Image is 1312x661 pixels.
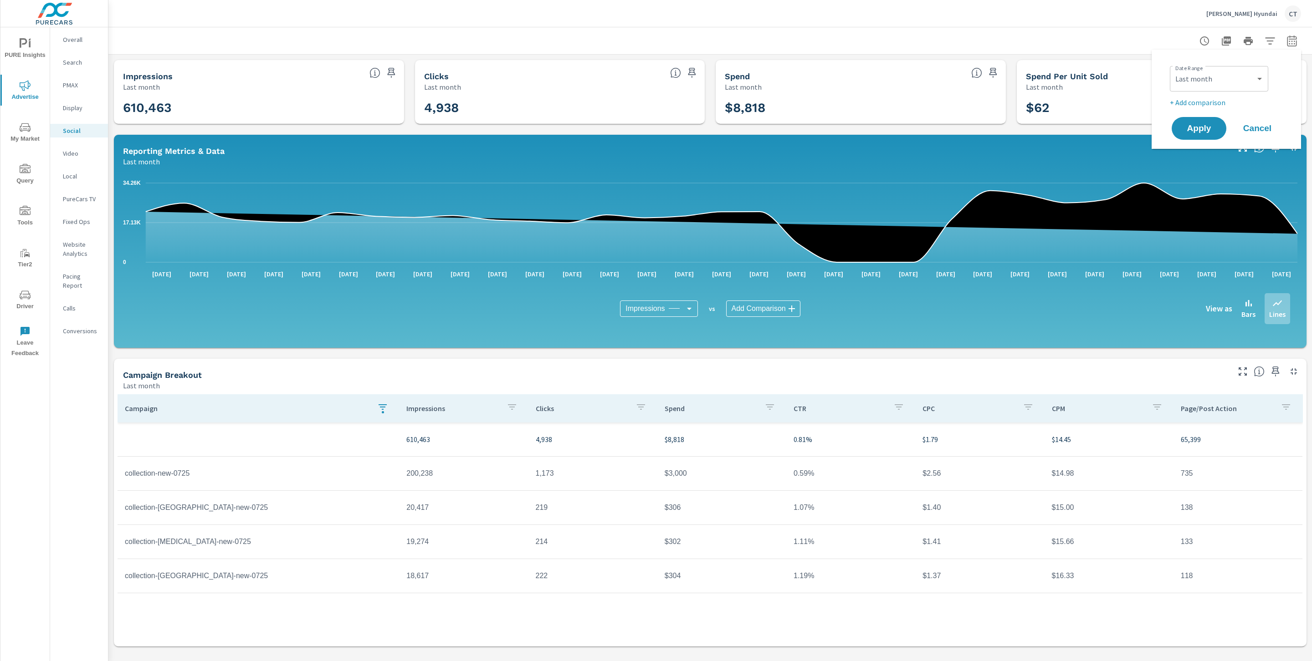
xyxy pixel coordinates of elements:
[118,564,399,587] td: collection-[GEOGRAPHIC_DATA]-new-0725
[1116,269,1148,279] p: [DATE]
[1045,462,1174,485] td: $14.98
[1268,364,1283,379] span: Save this to your personalized report
[3,206,47,228] span: Tools
[123,71,173,81] h5: Impressions
[125,404,370,413] p: Campaign
[665,404,757,413] p: Spend
[123,146,225,156] h5: Reporting Metrics & Data
[1026,100,1298,116] h3: $62
[220,269,252,279] p: [DATE]
[406,404,499,413] p: Impressions
[1191,269,1223,279] p: [DATE]
[50,301,108,315] div: Calls
[915,462,1044,485] td: $2.56
[63,217,101,226] p: Fixed Ops
[118,462,399,485] td: collection-new-0725
[407,269,439,279] p: [DATE]
[1206,304,1232,313] h6: View as
[123,100,395,116] h3: 610,463
[1174,530,1302,553] td: 133
[1170,97,1286,108] p: + Add comparison
[786,564,915,587] td: 1.19%
[1285,5,1301,22] div: CT
[444,269,476,279] p: [DATE]
[123,180,141,186] text: 34.26K
[1052,434,1166,445] p: $14.45
[63,126,101,135] p: Social
[1206,10,1277,18] p: [PERSON_NAME] Hyundai
[971,67,982,78] span: The amount of money spent on advertising during the period.
[726,300,800,317] div: Add Comparison
[50,124,108,137] div: Social
[3,248,47,270] span: Tier2
[50,215,108,229] div: Fixed Ops
[915,530,1044,553] td: $1.41
[50,56,108,69] div: Search
[657,530,786,553] td: $302
[399,530,528,553] td: 19,274
[424,81,461,92] p: Last month
[50,269,108,292] div: Pacing Report
[536,434,650,445] p: 4,938
[50,33,108,46] div: Overall
[1181,124,1217,132] span: Apply
[1230,117,1285,140] button: Cancel
[183,269,215,279] p: [DATE]
[63,304,101,313] p: Calls
[50,101,108,115] div: Display
[725,71,750,81] h5: Spend
[63,172,101,181] p: Local
[528,462,657,485] td: 1,173
[528,496,657,519] td: 219
[519,269,551,279] p: [DATE]
[1045,496,1174,519] td: $15.00
[657,462,786,485] td: $3,000
[1181,434,1295,445] p: 65,399
[3,326,47,359] span: Leave Feedback
[63,103,101,112] p: Display
[118,530,399,553] td: collection-[MEDICAL_DATA]-new-0725
[665,434,779,445] p: $8,818
[786,530,915,553] td: 1.11%
[1045,564,1174,587] td: $16.33
[63,240,101,258] p: Website Analytics
[123,380,160,391] p: Last month
[1235,364,1250,379] button: Make Fullscreen
[1266,269,1297,279] p: [DATE]
[536,404,628,413] p: Clicks
[922,404,1015,413] p: CPC
[3,290,47,312] span: Driver
[1241,309,1256,320] p: Bars
[780,269,812,279] p: [DATE]
[1174,564,1302,587] td: 118
[3,80,47,102] span: Advertise
[685,66,699,80] span: Save this to your personalized report
[406,434,521,445] p: 610,463
[399,496,528,519] td: 20,417
[818,269,850,279] p: [DATE]
[786,462,915,485] td: 0.59%
[625,304,665,313] span: Impressions
[1254,366,1265,377] span: This is a summary of Social performance results by campaign. Each column can be sorted.
[631,269,663,279] p: [DATE]
[50,78,108,92] div: PMAX
[922,434,1037,445] p: $1.79
[657,496,786,519] td: $306
[794,434,908,445] p: 0.81%
[369,67,380,78] span: The number of times an ad was shown on your behalf.
[50,324,108,338] div: Conversions
[1172,117,1226,140] button: Apply
[556,269,588,279] p: [DATE]
[657,564,786,587] td: $304
[123,370,202,380] h5: Campaign Breakout
[967,269,999,279] p: [DATE]
[399,462,528,485] td: 200,238
[528,564,657,587] td: 222
[3,122,47,144] span: My Market
[1269,309,1286,320] p: Lines
[3,164,47,186] span: Query
[1052,404,1144,413] p: CPM
[1079,269,1111,279] p: [DATE]
[1181,404,1273,413] p: Page/Post Action
[63,81,101,90] p: PMAX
